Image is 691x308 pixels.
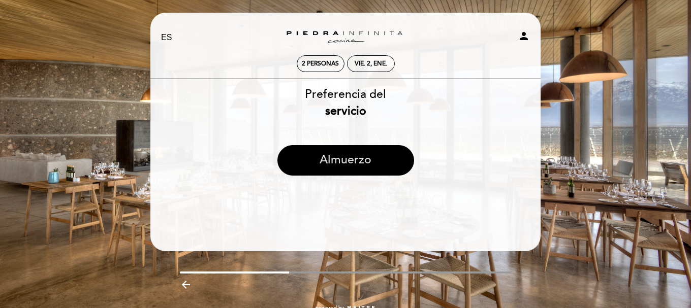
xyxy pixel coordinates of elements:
[150,86,541,120] div: Preferencia del
[325,104,366,118] b: servicio
[518,30,530,42] i: person
[277,145,414,176] button: Almuerzo
[355,60,387,67] div: vie. 2, ene.
[302,60,339,67] span: 2 personas
[518,30,530,46] button: person
[282,24,409,52] a: Zuccardi [GEOGRAPHIC_DATA] - Restaurant [GEOGRAPHIC_DATA]
[180,279,192,291] i: arrow_backward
